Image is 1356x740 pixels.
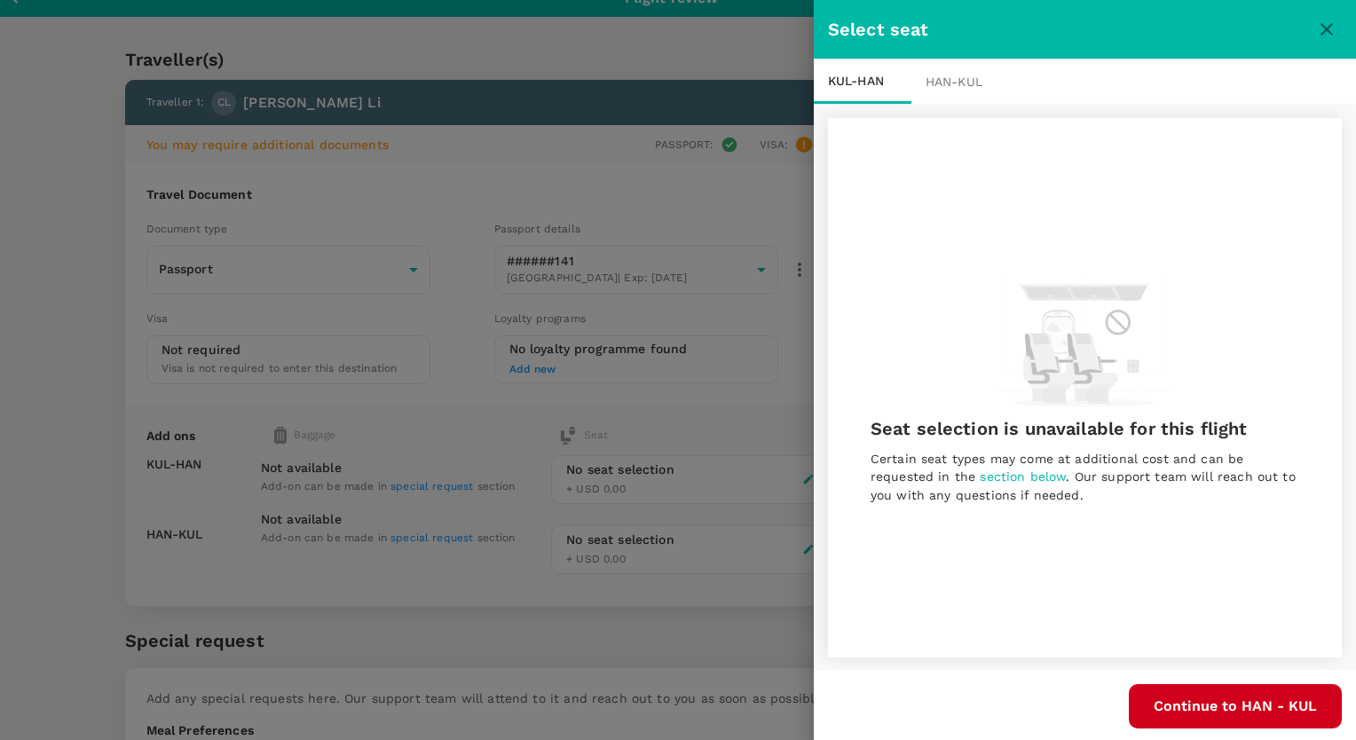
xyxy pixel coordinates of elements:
h6: Seat selection is unavailable for this flight [871,414,1299,443]
button: Continue to HAN - KUL [1129,684,1342,728]
button: close [1312,14,1342,44]
span: section below [980,469,1066,484]
div: HAN - KUL [911,59,1009,104]
p: Certain seat types may come at additional cost and can be requested in the . Our support team wil... [871,450,1299,503]
div: KUL - HAN [814,59,911,104]
div: Select seat [828,15,1312,43]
